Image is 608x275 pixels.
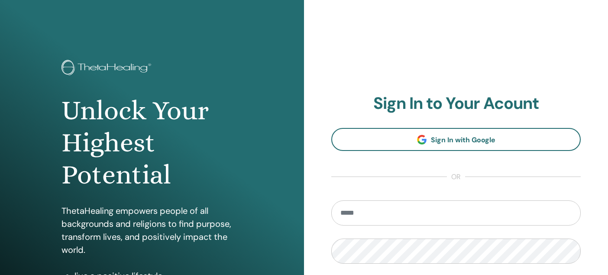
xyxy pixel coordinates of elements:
h1: Unlock Your Highest Potential [61,95,243,191]
span: or [447,172,465,182]
a: Sign In with Google [331,128,581,151]
h2: Sign In to Your Acount [331,94,581,114]
p: ThetaHealing empowers people of all backgrounds and religions to find purpose, transform lives, a... [61,204,243,256]
span: Sign In with Google [431,135,495,144]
